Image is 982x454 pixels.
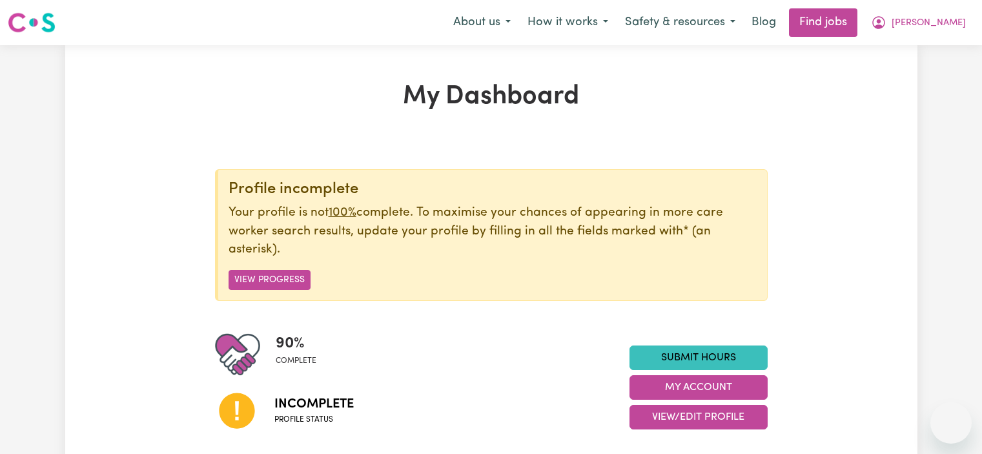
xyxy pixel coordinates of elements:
[229,204,757,260] p: Your profile is not complete. To maximise your chances of appearing in more care worker search re...
[892,16,966,30] span: [PERSON_NAME]
[274,395,354,414] span: Incomplete
[329,207,356,219] u: 100%
[930,402,972,444] iframe: Button to launch messaging window
[276,332,316,355] span: 90 %
[8,8,56,37] a: Careseekers logo
[215,81,768,112] h1: My Dashboard
[629,346,768,370] a: Submit Hours
[276,332,327,377] div: Profile completeness: 90%
[8,11,56,34] img: Careseekers logo
[789,8,857,37] a: Find jobs
[617,9,744,36] button: Safety & resources
[629,405,768,429] button: View/Edit Profile
[863,9,974,36] button: My Account
[519,9,617,36] button: How it works
[276,355,316,367] span: complete
[229,180,757,199] div: Profile incomplete
[274,414,354,426] span: Profile status
[229,270,311,290] button: View Progress
[744,8,784,37] a: Blog
[445,9,519,36] button: About us
[629,375,768,400] button: My Account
